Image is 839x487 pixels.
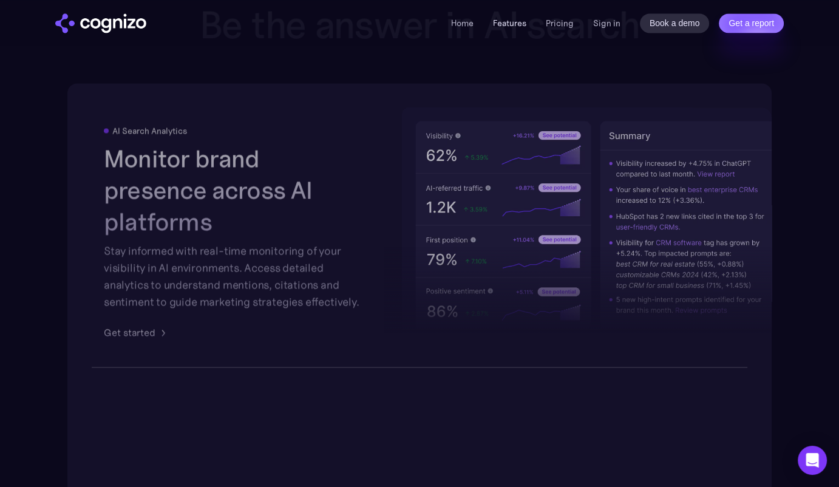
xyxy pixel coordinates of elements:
a: Features [493,18,526,29]
a: Get started [104,325,170,339]
div: Open Intercom Messenger [798,446,827,475]
a: Get a report [719,13,784,33]
div: Stay informed with real-time monitoring of your visibility in AI environments. Access detailed an... [104,242,364,310]
a: home [55,13,146,33]
h2: Monitor brand presence across AI platforms [104,143,364,237]
img: cognizo logo [55,13,146,33]
img: AI visibility metrics performance insights [402,107,789,342]
div: AI Search Analytics [112,126,187,135]
a: Sign in [593,16,620,30]
a: Pricing [546,18,574,29]
h2: Be the answer in AI search [182,3,658,46]
div: Get started [104,325,155,339]
a: Book a demo [640,13,710,33]
a: Home [451,18,474,29]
